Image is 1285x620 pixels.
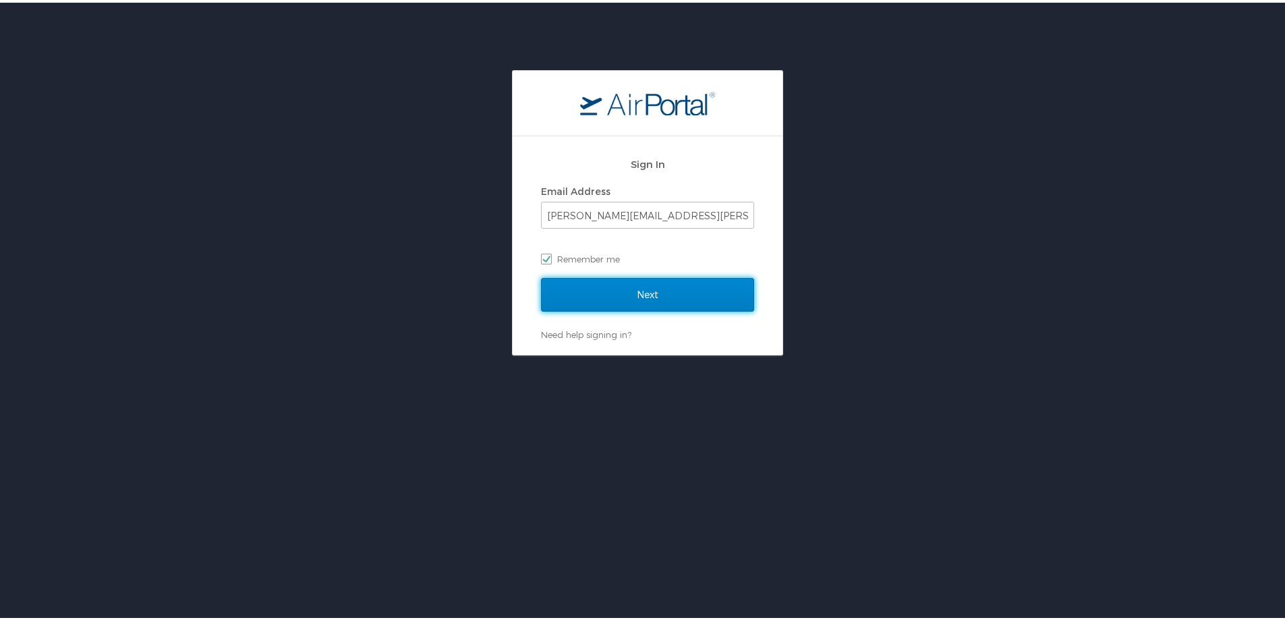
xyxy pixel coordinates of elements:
label: Email Address [541,183,610,194]
label: Remember me [541,246,754,266]
a: Need help signing in? [541,327,631,337]
input: Next [541,275,754,309]
h2: Sign In [541,154,754,169]
img: logo [580,88,715,113]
